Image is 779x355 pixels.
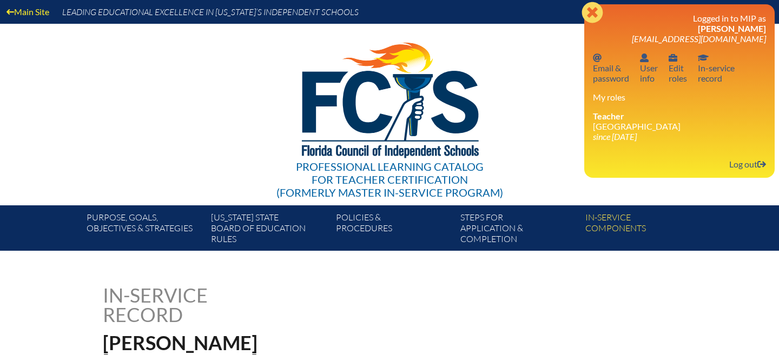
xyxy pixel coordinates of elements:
h3: Logged in to MIP as [593,13,766,44]
svg: Log out [757,160,766,169]
span: [PERSON_NAME] [698,23,766,34]
a: Steps forapplication & completion [456,210,580,251]
a: Log outLog out [725,157,770,171]
a: User infoUserinfo [636,50,662,85]
a: Purpose, goals,objectives & strategies [82,210,207,251]
h3: My roles [593,92,766,102]
div: Professional Learning Catalog (formerly Master In-service Program) [276,160,503,199]
svg: In-service record [698,53,709,62]
svg: Close [582,2,603,23]
a: User infoEditroles [664,50,691,85]
a: Main Site [2,4,54,19]
h1: In-service record [103,285,321,324]
img: FCISlogo221.eps [278,24,501,171]
li: [GEOGRAPHIC_DATA] [593,111,766,142]
svg: Email password [593,53,602,62]
a: Professional Learning Catalog for Teacher Certification(formerly Master In-service Program) [272,22,507,201]
a: [US_STATE] StateBoard of Education rules [207,210,331,251]
span: for Teacher Certification [312,173,468,186]
svg: User info [669,53,677,62]
a: In-servicecomponents [581,210,705,251]
svg: User info [640,53,649,62]
span: Teacher [593,111,624,121]
a: Policies &Procedures [332,210,456,251]
i: since [DATE] [593,131,637,142]
a: In-service recordIn-servicerecord [694,50,739,85]
a: Email passwordEmail &password [589,50,633,85]
span: [EMAIL_ADDRESS][DOMAIN_NAME] [632,34,766,44]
